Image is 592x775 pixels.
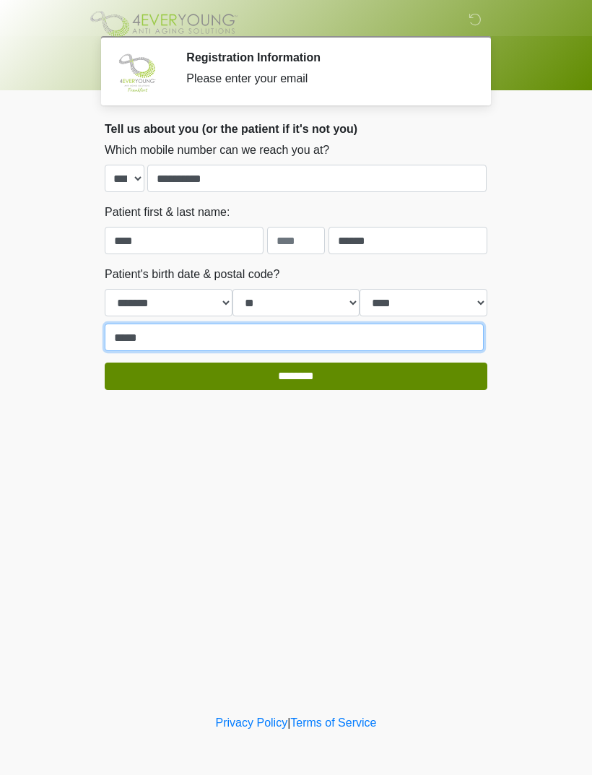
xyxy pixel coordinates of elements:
[216,716,288,729] a: Privacy Policy
[105,142,329,159] label: Which mobile number can we reach you at?
[90,11,238,37] img: 4Ever Young Frankfort Logo
[186,70,466,87] div: Please enter your email
[287,716,290,729] a: |
[105,266,279,283] label: Patient's birth date & postal code?
[105,122,487,136] h2: Tell us about you (or the patient if it's not you)
[290,716,376,729] a: Terms of Service
[186,51,466,64] h2: Registration Information
[105,204,230,221] label: Patient first & last name:
[116,51,159,94] img: Agent Avatar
